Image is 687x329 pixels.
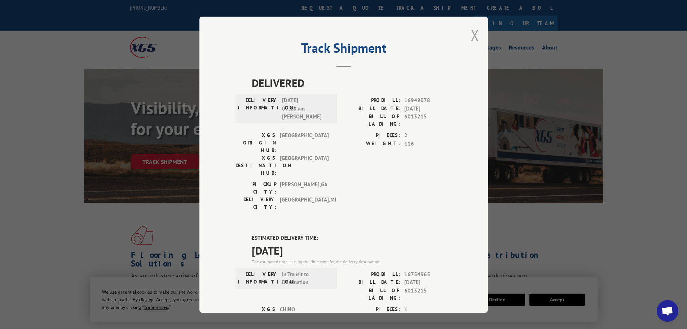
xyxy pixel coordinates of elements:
[657,300,678,322] a: Open chat
[235,305,276,328] label: XGS ORIGIN HUB:
[404,104,452,113] span: [DATE]
[252,242,452,258] span: [DATE]
[280,305,329,328] span: CHINO
[344,286,401,302] label: BILL OF LADING:
[344,278,401,287] label: BILL DATE:
[404,131,452,140] span: 2
[404,278,452,287] span: [DATE]
[280,181,329,196] span: [PERSON_NAME] , GA
[344,113,401,128] label: BILL OF LADING:
[235,43,452,57] h2: Track Shipment
[235,196,276,211] label: DELIVERY CITY:
[280,131,329,154] span: [GEOGRAPHIC_DATA]
[404,270,452,278] span: 16754965
[344,305,401,313] label: PIECES:
[235,181,276,196] label: PICKUP CITY:
[344,139,401,148] label: WEIGHT:
[344,104,401,113] label: BILL DATE:
[404,113,452,128] span: 6013215
[235,154,276,177] label: XGS DESTINATION HUB:
[404,305,452,313] span: 1
[404,286,452,302] span: 6013215
[235,131,276,154] label: XGS ORIGIN HUB:
[252,234,452,242] label: ESTIMATED DELIVERY TIME:
[282,96,331,121] span: [DATE] 07:18 am [PERSON_NAME]
[280,196,329,211] span: [GEOGRAPHIC_DATA] , MI
[344,270,401,278] label: PROBILL:
[252,75,452,91] span: DELIVERED
[344,131,401,140] label: PIECES:
[252,258,452,265] div: The estimated time is using the time zone for the delivery destination.
[344,96,401,105] label: PROBILL:
[238,96,278,121] label: DELIVERY INFORMATION:
[238,270,278,286] label: DELIVERY INFORMATION:
[404,96,452,105] span: 16949078
[280,154,329,177] span: [GEOGRAPHIC_DATA]
[282,270,331,286] span: In Transit to Destination
[404,139,452,148] span: 116
[471,26,479,45] button: Close modal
